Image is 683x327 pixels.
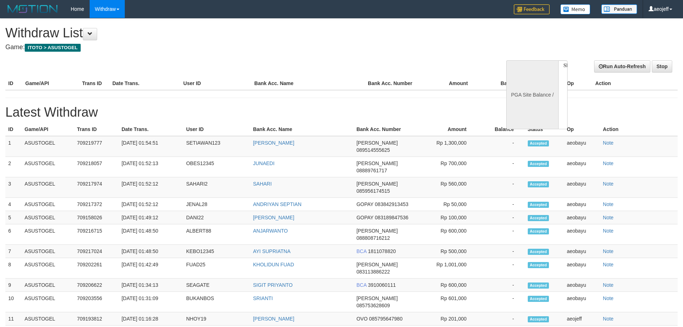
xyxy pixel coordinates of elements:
a: Run Auto-Refresh [594,60,650,73]
td: - [477,279,525,292]
td: 4 [5,198,22,211]
td: - [477,292,525,312]
td: [DATE] 01:52:13 [119,157,183,177]
span: Accepted [528,249,549,255]
th: ID [5,77,23,90]
td: 709217024 [74,245,119,258]
span: 08889761717 [356,168,387,173]
a: Note [603,228,614,234]
td: aeobayu [564,198,600,211]
td: Rp 600,000 [421,224,477,245]
td: aeobayu [564,177,600,198]
a: SAHARI [253,181,272,187]
td: [DATE] 01:48:50 [119,245,183,258]
h1: Withdraw List [5,26,448,40]
td: Rp 100,000 [421,211,477,224]
th: User ID [180,77,251,90]
td: Rp 560,000 [421,177,477,198]
span: 083113886222 [356,269,390,275]
td: ASUSTOGEL [22,292,74,312]
td: [DATE] 01:48:50 [119,224,183,245]
td: 709193812 [74,312,119,326]
td: [DATE] 01:34:13 [119,279,183,292]
img: panduan.png [601,4,637,14]
td: 1 [5,136,22,157]
td: KEBO12345 [183,245,250,258]
span: Accepted [528,215,549,221]
a: Note [603,181,614,187]
a: [PERSON_NAME] [253,316,294,322]
td: aeojeff [564,312,600,326]
span: Accepted [528,316,549,322]
a: KHOLIDUN FUAD [253,262,294,267]
span: GOPAY [356,201,373,207]
td: aeobayu [564,157,600,177]
td: 709219777 [74,136,119,157]
a: Note [603,248,614,254]
a: Note [603,140,614,146]
th: Balance [479,77,531,90]
td: FUAD25 [183,258,250,279]
a: ANJARWANTO [253,228,288,234]
span: [PERSON_NAME] [356,160,398,166]
td: Rp 1,001,000 [421,258,477,279]
td: ASUSTOGEL [22,177,74,198]
td: ASUSTOGEL [22,279,74,292]
td: ASUSTOGEL [22,157,74,177]
td: aeobayu [564,211,600,224]
td: Rp 50,000 [421,198,477,211]
td: aeobayu [564,245,600,258]
td: aeobayu [564,224,600,245]
th: ID [5,123,22,136]
td: SAHARI2 [183,177,250,198]
td: Rp 601,000 [421,292,477,312]
span: BCA [356,248,366,254]
a: ANDRIYAN SEPTIAN [253,201,302,207]
th: Balance [477,123,525,136]
th: User ID [183,123,250,136]
a: Note [603,262,614,267]
span: 085795647980 [369,316,402,322]
td: 10 [5,292,22,312]
th: Date Trans. [109,77,180,90]
td: [DATE] 01:49:12 [119,211,183,224]
img: MOTION_logo.png [5,4,60,14]
td: JENAL28 [183,198,250,211]
div: PGA Site Balance / [506,60,558,129]
span: 083842913453 [375,201,408,207]
td: [DATE] 01:31:09 [119,292,183,312]
td: aeobayu [564,279,600,292]
td: aeobayu [564,258,600,279]
td: 709218057 [74,157,119,177]
span: Accepted [528,161,549,167]
th: Amount [421,123,477,136]
td: BUKANBOS [183,292,250,312]
td: 709203556 [74,292,119,312]
td: 8 [5,258,22,279]
span: Accepted [528,202,549,208]
td: Rp 700,000 [421,157,477,177]
span: Accepted [528,296,549,302]
span: 089514555625 [356,147,390,153]
td: 709217372 [74,198,119,211]
td: SEAGATE [183,279,250,292]
td: ASUSTOGEL [22,245,74,258]
td: 709158026 [74,211,119,224]
td: 5 [5,211,22,224]
span: Accepted [528,140,549,146]
td: - [477,157,525,177]
td: aeobayu [564,292,600,312]
h1: Latest Withdraw [5,105,678,120]
td: - [477,198,525,211]
span: Accepted [528,282,549,289]
td: - [477,177,525,198]
a: Note [603,160,614,166]
td: DANI22 [183,211,250,224]
th: Trans ID [74,123,119,136]
span: GOPAY [356,215,373,220]
th: Bank Acc. Number [365,77,422,90]
a: Note [603,282,614,288]
th: Op [564,77,592,90]
span: [PERSON_NAME] [356,181,398,187]
td: [DATE] 01:16:28 [119,312,183,326]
